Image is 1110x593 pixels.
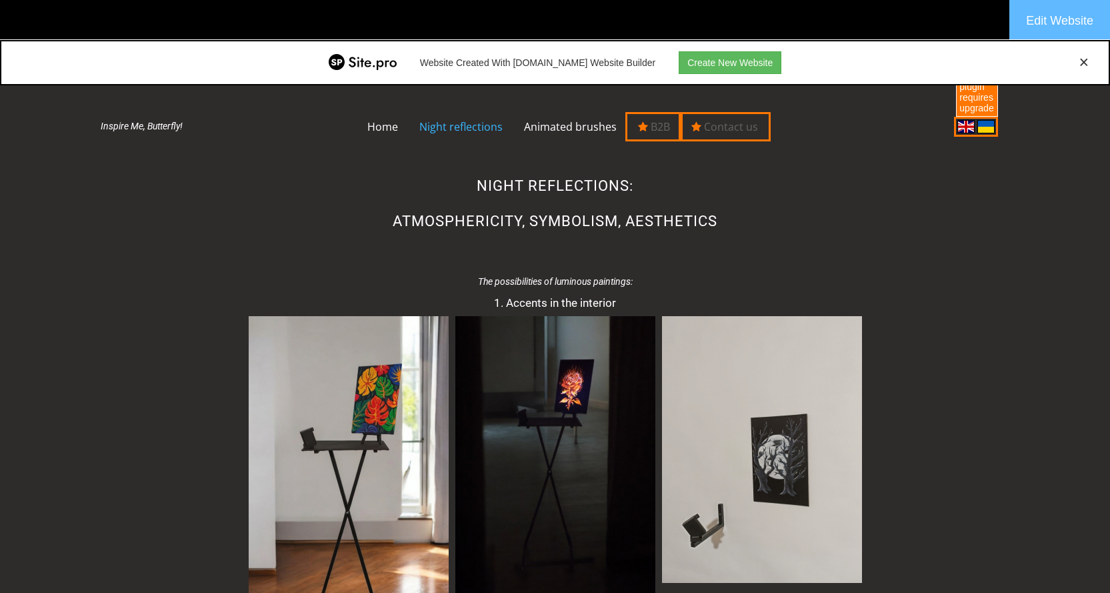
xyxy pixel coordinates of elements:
p: 1. Accents in the interior [494,293,616,313]
img: Site.pro [329,54,397,70]
a: Animated brushes [513,114,627,139]
a: Create New Website [679,51,781,74]
a: This plugin requires upgrade [956,67,998,117]
a: Night reflections [409,114,513,139]
a: If you are an owner of this website – please upgrade to remove ads [1079,51,1089,75]
h4: The possibilities of luminous paintings: [478,276,633,287]
a: Home [357,114,409,139]
h1: NIGHT reflections: [393,168,717,203]
h4: Inspire Me, Butterfly! [101,121,183,131]
h1: ATMOSPHERICITY, SYMBOLISM, AESTHETICS [393,203,717,239]
div: Website Created With [DOMAIN_NAME] Website Builder [420,56,656,69]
